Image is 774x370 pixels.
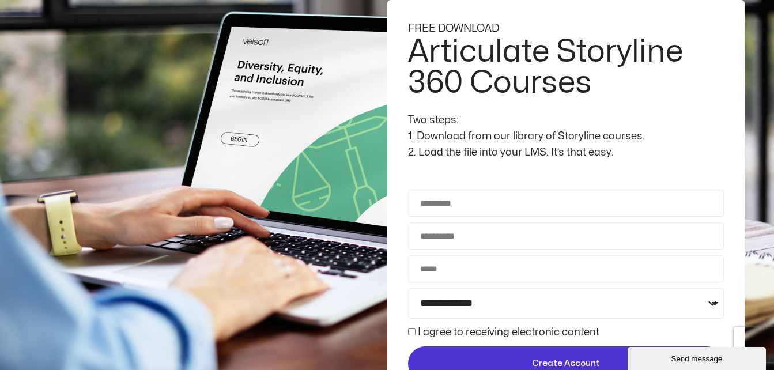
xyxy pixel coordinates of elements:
div: FREE DOWNLOAD [408,21,724,37]
label: I agree to receiving electronic content [418,327,599,337]
div: Two steps: [408,112,724,129]
div: 2. Load the file into your LMS. It’s that easy. [408,145,724,161]
h2: Articulate Storyline 360 Courses [408,36,721,99]
iframe: chat widget [628,345,768,370]
div: 1. Download from our library of Storyline courses. [408,129,724,145]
